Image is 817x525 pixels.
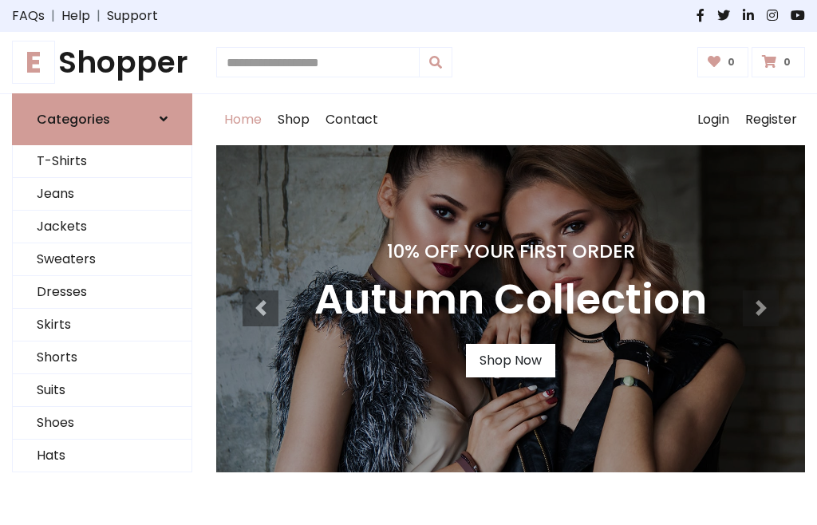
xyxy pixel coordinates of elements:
a: Home [216,94,270,145]
a: Shorts [13,341,191,374]
a: Suits [13,374,191,407]
a: Support [107,6,158,26]
h4: 10% Off Your First Order [314,240,707,262]
a: Skirts [13,309,191,341]
span: E [12,41,55,84]
a: Login [689,94,737,145]
span: 0 [780,55,795,69]
a: Shoes [13,407,191,440]
a: Sweaters [13,243,191,276]
a: Shop [270,94,318,145]
a: Hats [13,440,191,472]
a: 0 [752,47,805,77]
a: Dresses [13,276,191,309]
a: Jeans [13,178,191,211]
a: Jackets [13,211,191,243]
span: | [45,6,61,26]
a: FAQs [12,6,45,26]
a: Contact [318,94,386,145]
h6: Categories [37,112,110,127]
a: T-Shirts [13,145,191,178]
span: 0 [724,55,739,69]
a: Categories [12,93,192,145]
a: Register [737,94,805,145]
a: EShopper [12,45,192,81]
a: Help [61,6,90,26]
a: Shop Now [466,344,555,377]
h3: Autumn Collection [314,275,707,325]
a: 0 [697,47,749,77]
h1: Shopper [12,45,192,81]
span: | [90,6,107,26]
